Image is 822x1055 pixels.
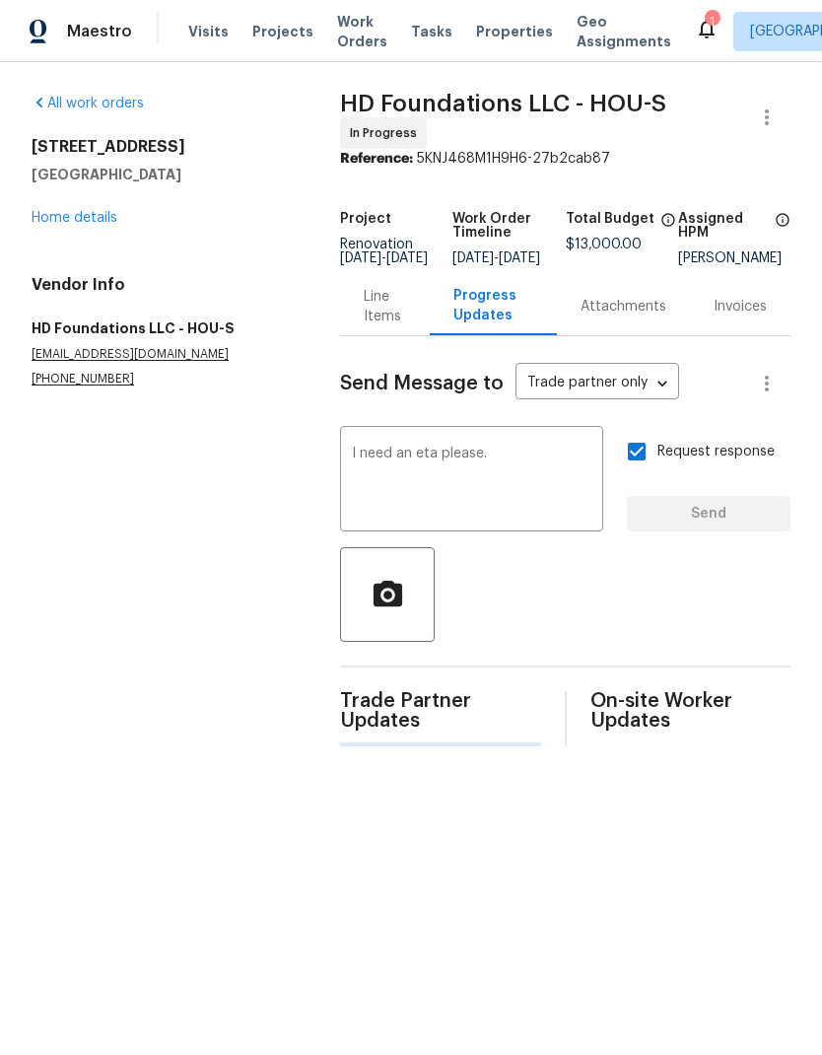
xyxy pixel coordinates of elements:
a: All work orders [32,97,144,110]
span: On-site Worker Updates [590,691,790,731]
h5: Assigned HPM [678,212,769,240]
span: [DATE] [499,251,540,265]
span: Tasks [411,25,452,38]
span: HD Foundations LLC - HOU-S [340,92,666,115]
span: - [340,251,428,265]
span: - [452,251,540,265]
span: Projects [252,22,313,41]
span: Maestro [67,22,132,41]
a: Home details [32,211,117,225]
span: Send Message to [340,374,504,393]
span: Visits [188,22,229,41]
h5: Work Order Timeline [452,212,565,240]
h5: Total Budget [566,212,654,226]
span: Renovation [340,238,428,265]
h2: [STREET_ADDRESS] [32,137,293,157]
div: 1 [705,12,719,32]
h5: Project [340,212,391,226]
h5: HD Foundations LLC - HOU-S [32,318,293,338]
span: [DATE] [340,251,381,265]
span: In Progress [350,123,425,143]
div: Attachments [581,297,666,316]
div: Trade partner only [515,368,679,400]
div: [PERSON_NAME] [678,251,790,265]
span: Request response [657,442,775,462]
span: Trade Partner Updates [340,691,540,731]
div: Invoices [714,297,767,316]
div: 5KNJ468M1H9H6-27b2cab87 [340,149,790,169]
span: Geo Assignments [577,12,671,51]
span: The hpm assigned to this work order. [775,212,790,251]
span: [DATE] [386,251,428,265]
div: Progress Updates [453,286,533,325]
div: Line Items [364,287,406,326]
h5: [GEOGRAPHIC_DATA] [32,165,293,184]
span: $13,000.00 [566,238,642,251]
textarea: I need an eta please. [352,447,591,516]
span: Properties [476,22,553,41]
span: Work Orders [337,12,387,51]
b: Reference: [340,152,413,166]
span: The total cost of line items that have been proposed by Opendoor. This sum includes line items th... [660,212,676,238]
h4: Vendor Info [32,275,293,295]
span: [DATE] [452,251,494,265]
